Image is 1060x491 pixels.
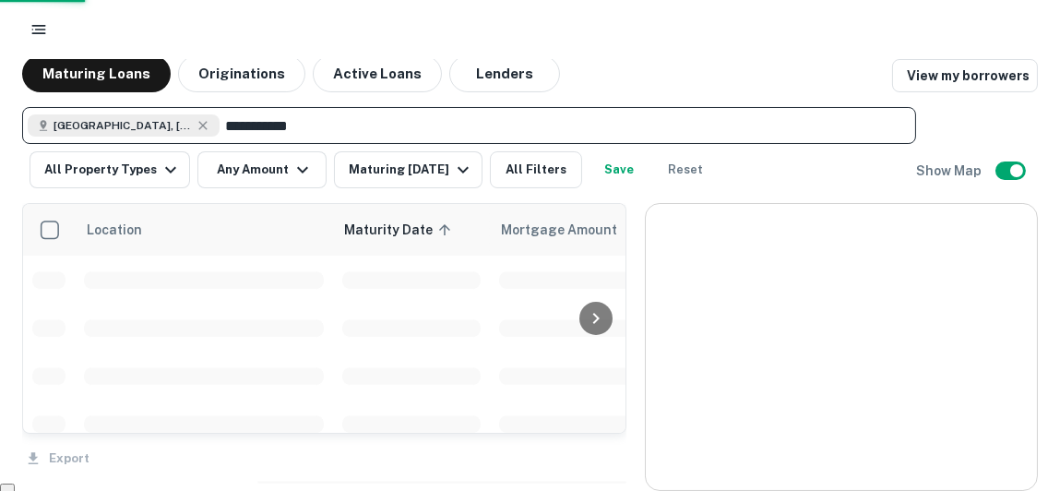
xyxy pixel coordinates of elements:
div: Maturing [DATE] [349,159,474,181]
th: Location [75,204,333,256]
iframe: Chat Widget [968,343,1060,432]
span: Mortgage Amount [501,219,641,241]
button: Save your search to get updates of matches that match your search criteria. [590,151,649,188]
button: All Filters [490,151,582,188]
button: Maturing [DATE] [334,151,482,188]
h6: Show Map [916,161,984,181]
span: Location [86,219,142,241]
span: [GEOGRAPHIC_DATA], [GEOGRAPHIC_DATA], [GEOGRAPHIC_DATA] [54,117,192,134]
th: Maturity Date [333,204,490,256]
button: Reset [656,151,715,188]
th: Mortgage Amount [490,204,693,256]
button: Any Amount [197,151,327,188]
button: Active Loans [313,55,442,92]
button: Lenders [449,55,560,92]
span: Maturity Date [344,219,457,241]
button: Maturing Loans [22,55,171,92]
button: All Property Types [30,151,190,188]
button: Originations [178,55,305,92]
a: View my borrowers [892,59,1038,92]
